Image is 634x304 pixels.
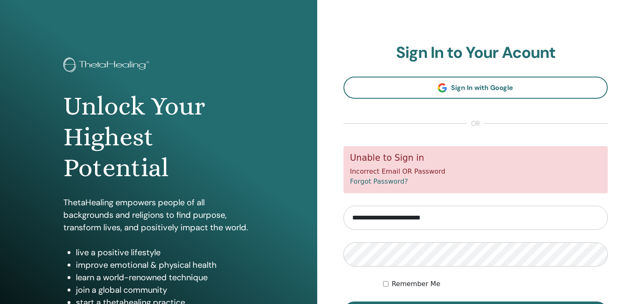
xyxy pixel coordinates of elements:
p: ThetaHealing empowers people of all backgrounds and religions to find purpose, transform lives, a... [63,196,254,234]
span: or [467,119,484,129]
a: Forgot Password? [350,177,408,185]
h2: Sign In to Your Acount [343,43,608,62]
label: Remember Me [392,279,441,289]
a: Sign In with Google [343,77,608,99]
span: Sign In with Google [451,83,513,92]
li: improve emotional & physical health [76,259,254,271]
li: join a global community [76,284,254,296]
div: Incorrect Email OR Password [343,146,608,193]
li: learn a world-renowned technique [76,271,254,284]
h1: Unlock Your Highest Potential [63,91,254,184]
h5: Unable to Sign in [350,153,601,163]
li: live a positive lifestyle [76,246,254,259]
div: Keep me authenticated indefinitely or until I manually logout [383,279,608,289]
